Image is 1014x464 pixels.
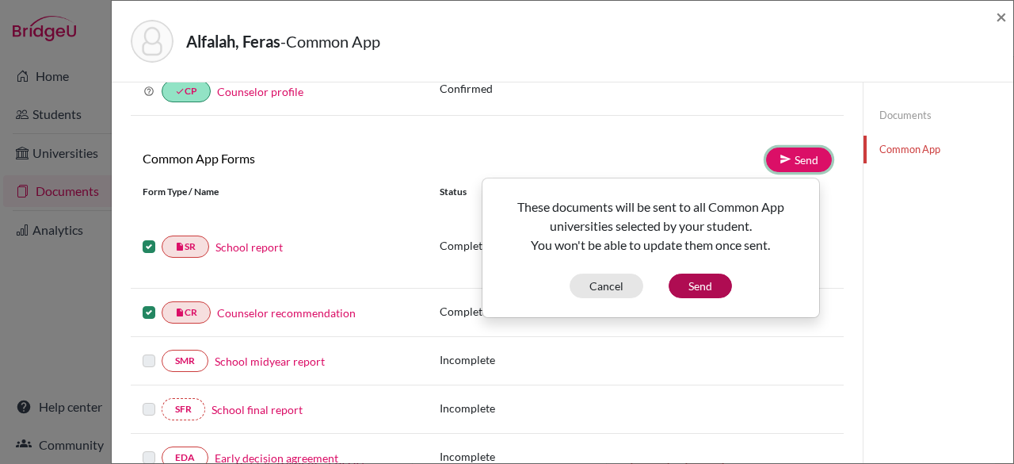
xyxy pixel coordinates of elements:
[280,32,380,51] span: - Common App
[215,239,283,255] a: School report
[570,274,643,298] button: Cancel
[440,400,603,416] p: Incomplete
[217,305,356,321] a: Counselor recommendation
[186,32,280,51] strong: Alfalah, Feras
[482,178,820,318] div: Send
[863,136,1013,163] a: Common App
[131,151,487,166] h6: Common App Forms
[440,351,603,368] p: Incomplete
[162,236,209,258] a: insert_drive_fileSR
[215,353,325,370] a: School midyear report
[863,102,1013,129] a: Documents
[996,7,1007,26] button: Close
[175,86,185,96] i: done
[217,85,303,98] a: Counselor profile
[175,308,185,317] i: insert_drive_file
[162,80,211,102] a: doneCP
[131,185,428,199] div: Form Type / Name
[495,197,806,255] p: These documents will be sent to all Common App universities selected by your student. You won't b...
[162,301,211,324] a: insert_drive_fileCR
[440,80,832,97] p: Confirmed
[175,242,185,251] i: insert_drive_file
[212,401,303,418] a: School final report
[996,5,1007,28] span: ×
[162,350,208,372] a: SMR
[440,185,603,199] div: Status
[669,274,732,298] button: Send
[440,237,603,254] p: Complete
[162,398,205,420] a: SFR
[766,148,832,172] a: Send
[440,303,603,320] p: Complete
